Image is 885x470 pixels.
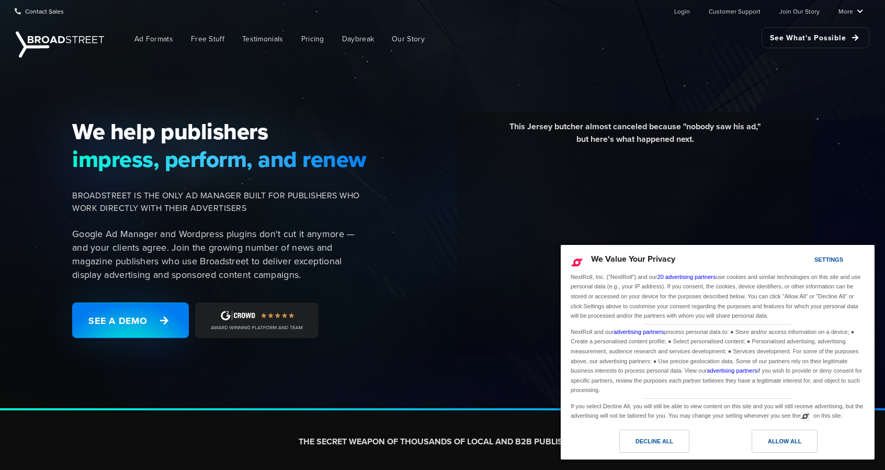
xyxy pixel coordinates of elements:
[151,437,734,447] h2: THE SECRET WEAPON OF THOUSANDS OF LOCAL AND B2B PUBLISHERS.
[134,33,173,44] span: Ad Formats
[465,153,805,344] iframe: YouTube video player
[569,271,867,322] div: NextRoll, Inc. ("NextRoll") and our use cookies and similar technologies on this site and use per...
[779,1,820,21] a: Join Our Story
[191,33,224,44] span: Free Stuff
[838,1,863,21] a: More
[127,27,181,51] a: Ad Formats
[301,33,324,44] span: Pricing
[614,329,664,335] a: advertising partners
[707,367,757,374] a: advertising partners
[384,27,433,51] a: Our Story
[392,33,425,44] span: Our Story
[636,435,673,447] div: Decline All
[569,324,867,396] div: NextRoll and our process personal data to: ● Store and/or access information on a device; ● Creat...
[72,189,367,215] span: BROADSTREET IS THE ONLY AD MANAGER BUILT FOR PUBLISHERS WHO WORK DIRECTLY WITH THEIR ADVERTISERS
[674,1,690,21] a: Login
[72,118,367,145] span: We help publishers
[293,27,332,51] a: Pricing
[657,274,716,280] a: 20 advertising partners
[762,27,869,48] a: See What's Possible
[72,227,367,282] p: Google Ad Manager and Wordpress plugins don't cut it anymore — and your clients agree. Join the g...
[465,120,805,153] div: This Jersey butcher almost canceled because "nobody saw his ad," but here's what happened next.
[334,27,382,51] a: Daybreak
[718,430,868,458] a: Allow All
[242,33,283,44] span: Testimonials
[16,31,104,58] img: Broadstreet | The Ad Manager for Small Publishers
[569,399,867,422] div: If you select Decline All, you will still be able to view content on this site and you will still...
[814,254,843,265] div: Settings
[15,1,64,21] a: Contact Sales
[796,251,821,271] a: Settings
[768,435,801,447] div: Allow All
[183,27,232,51] a: Free Stuff
[567,430,718,458] a: Decline All
[110,22,869,56] nav: Main
[342,33,374,44] span: Daybreak
[72,303,189,338] a: See a Demo
[709,1,761,21] a: Customer Support
[591,253,675,265] span: We Value Your Privacy
[234,27,291,51] a: Testimonials
[72,146,367,173] span: impress, perform, and renew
